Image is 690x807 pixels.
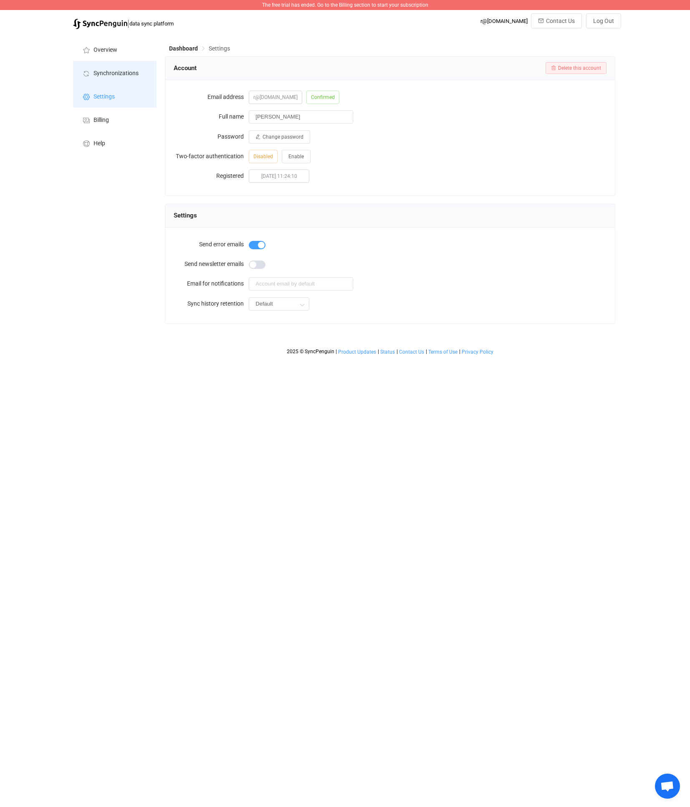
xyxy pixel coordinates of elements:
[397,349,398,354] span: |
[249,150,278,163] span: Disabled
[338,349,376,355] span: Product Updates
[94,117,109,124] span: Billing
[287,349,334,354] span: 2025 © SyncPenguin
[174,89,249,105] label: Email address
[531,13,582,28] button: Contact Us
[262,2,428,8] span: The free trial has ended. Go to the Billing section to start your subscription
[127,18,129,29] span: |
[174,236,249,253] label: Send error emails
[94,47,117,53] span: Overview
[169,46,230,51] div: Breadcrumb
[174,128,249,145] label: Password
[306,91,339,104] span: Confirmed
[546,18,575,24] span: Contact Us
[263,134,303,140] span: Change password
[249,169,309,183] span: [DATE] 11:24:10
[94,94,115,100] span: Settings
[249,297,309,311] input: Select
[73,18,174,29] a: |data sync platform
[593,18,614,24] span: Log Out
[338,349,377,355] a: Product Updates
[249,130,310,144] button: Change password
[558,65,601,71] span: Delete this account
[73,19,127,29] img: syncpenguin.svg
[459,349,460,354] span: |
[380,349,395,355] span: Status
[129,20,174,27] span: data sync platform
[426,349,427,354] span: |
[174,62,197,74] span: Account
[249,277,353,291] input: Account email by default
[288,154,304,159] span: Enable
[73,108,157,131] a: Billing
[174,256,249,272] label: Send newsletter emails
[209,45,230,52] span: Settings
[428,349,457,355] span: Terms of Use
[380,349,395,355] a: Status
[73,84,157,108] a: Settings
[461,349,494,355] a: Privacy Policy
[174,209,197,222] span: Settings
[174,108,249,125] label: Full name
[249,91,302,104] span: r@[DOMAIN_NAME]
[655,774,680,799] div: Open chat
[174,275,249,292] label: Email for notifications
[586,13,621,28] button: Log Out
[73,61,157,84] a: Synchronizations
[282,150,311,163] button: Enable
[399,349,424,355] span: Contact Us
[480,18,528,24] div: r@[DOMAIN_NAME]
[73,131,157,154] a: Help
[169,45,198,52] span: Dashboard
[378,349,379,354] span: |
[399,349,425,355] a: Contact Us
[546,62,607,74] button: Delete this account
[174,148,249,164] label: Two-factor authentication
[174,295,249,312] label: Sync history retention
[94,70,139,77] span: Synchronizations
[94,140,105,147] span: Help
[428,349,458,355] a: Terms of Use
[73,38,157,61] a: Overview
[174,167,249,184] label: Registered
[336,349,337,354] span: |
